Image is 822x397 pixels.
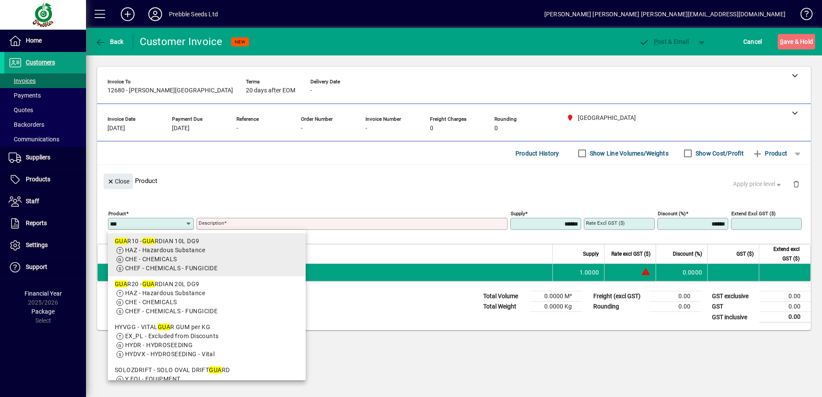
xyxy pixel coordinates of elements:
span: 20 days after EOM [246,87,295,94]
mat-option: SOLOZDRIFT - SOLO OVAL DRIFT GUARD [108,362,306,396]
span: ave & Hold [780,35,813,49]
div: Customer Invoice [140,35,223,49]
div: HYVGG - VITAL R GUM per KG [115,323,299,332]
span: Staff [26,198,39,205]
app-page-header-button: Back [86,34,133,49]
span: GST ($) [736,249,754,259]
a: Quotes [4,103,86,117]
span: - [310,87,312,94]
span: CHE - CHEMICALS [125,256,177,263]
span: HAZ - Hazardous Substance [125,247,205,253]
label: Show Cost/Profit [694,149,744,158]
a: Suppliers [4,147,86,168]
span: Support [26,263,47,270]
div: R10 - RDIAN 10L DG9 [115,237,299,246]
span: Extend excl GST ($) [764,244,800,263]
span: Package [31,308,55,315]
span: EX_PL - Excluded from Discounts [125,333,219,339]
a: Payments [4,88,86,103]
div: SOLOZDRIFT - SOLO OVAL DRIFT RD [115,366,299,375]
div: Product [97,165,811,196]
td: GST exclusive [708,291,759,302]
span: ost & Email [639,38,689,45]
a: Reports [4,213,86,234]
span: HYDVX - HYDROSEEDING - Vital [125,351,215,357]
button: Back [93,34,126,49]
span: Apply price level [733,180,783,189]
app-page-header-button: Close [101,177,135,185]
span: 0 [430,125,433,132]
button: Save & Hold [778,34,815,49]
span: Close [107,174,129,189]
span: HAZ - Hazardous Substance [125,290,205,296]
span: Product History [515,147,559,160]
span: Financial Year [25,290,62,297]
td: GST [708,302,759,312]
span: CHEF - CHEMICALS - FUNGICIDE [125,308,218,315]
mat-option: HYVGG - VITAL GUAR GUM per KG [108,319,306,362]
button: Post & Email [635,34,693,49]
a: Support [4,257,86,278]
span: [DATE] [172,125,190,132]
span: CHEF - CHEMICALS - FUNGICIDE [125,265,218,272]
em: GUA [142,238,155,244]
span: Backorders [9,121,44,128]
em: GUA [158,324,170,330]
mat-option: GUAR10 - GUARDIAN 10L DG9 [108,233,306,276]
span: Reports [26,220,47,226]
span: 0 [494,125,498,132]
span: [DATE] [107,125,125,132]
button: Add [114,6,141,22]
div: [PERSON_NAME] [PERSON_NAME] [PERSON_NAME][EMAIL_ADDRESS][DOMAIN_NAME] [544,7,785,21]
span: Invoices [9,77,36,84]
td: 0.0000 M³ [531,291,582,302]
span: Home [26,37,42,44]
label: Show Line Volumes/Weights [588,149,669,158]
span: HYDR - HYDROSEEDING [125,342,193,348]
button: Delete [786,174,807,194]
span: CHE - CHEMICALS [125,299,177,305]
a: Knowledge Base [794,2,811,30]
td: Rounding [589,302,649,312]
mat-label: Description [199,220,224,226]
span: Settings [26,241,48,248]
a: Products [4,169,86,190]
span: Customers [26,59,55,66]
button: Close [104,174,133,189]
td: Total Volume [479,291,531,302]
mat-label: Product [108,211,126,217]
td: 0.0000 [656,264,707,281]
span: Y EQI - EQUIPMENT [125,376,180,382]
div: R20 - RDIAN 20L DG9 [115,280,299,289]
span: - [236,125,238,132]
span: Suppliers [26,154,50,161]
span: Payments [9,92,41,99]
em: GUA [209,366,221,373]
td: 0.00 [649,291,701,302]
span: NEW [235,39,245,45]
span: Discount (%) [673,249,702,259]
td: Freight (excl GST) [589,291,649,302]
span: S [780,38,783,45]
td: 0.00 [759,312,811,323]
mat-label: Extend excl GST ($) [731,211,776,217]
span: Communications [9,136,59,143]
em: GUA [115,281,127,287]
td: 0.0000 Kg [531,302,582,312]
span: 1.0000 [580,268,599,277]
a: Settings [4,235,86,256]
mat-label: Rate excl GST ($) [586,220,625,226]
em: GUA [142,281,155,287]
mat-option: GUAR20 - GUARDIAN 20L DG9 [108,276,306,319]
button: Apply price level [730,177,786,192]
span: - [365,125,367,132]
span: Products [26,176,50,183]
span: Rate excl GST ($) [611,249,650,259]
span: Quotes [9,107,33,113]
mat-label: Supply [511,211,525,217]
td: 0.00 [759,302,811,312]
button: Cancel [741,34,764,49]
a: Home [4,30,86,52]
span: Back [95,38,124,45]
td: GST inclusive [708,312,759,323]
